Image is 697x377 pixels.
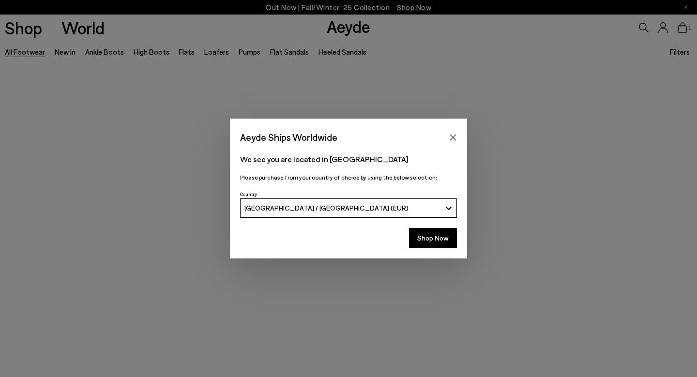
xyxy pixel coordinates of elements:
span: Country [240,191,257,197]
span: [GEOGRAPHIC_DATA] / [GEOGRAPHIC_DATA] (EUR) [244,204,409,212]
p: We see you are located in [GEOGRAPHIC_DATA] [240,153,457,165]
p: Please purchase from your country of choice by using the below selection: [240,173,457,182]
button: Shop Now [409,228,457,248]
button: Close [446,130,460,145]
span: Aeyde Ships Worldwide [240,129,337,146]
